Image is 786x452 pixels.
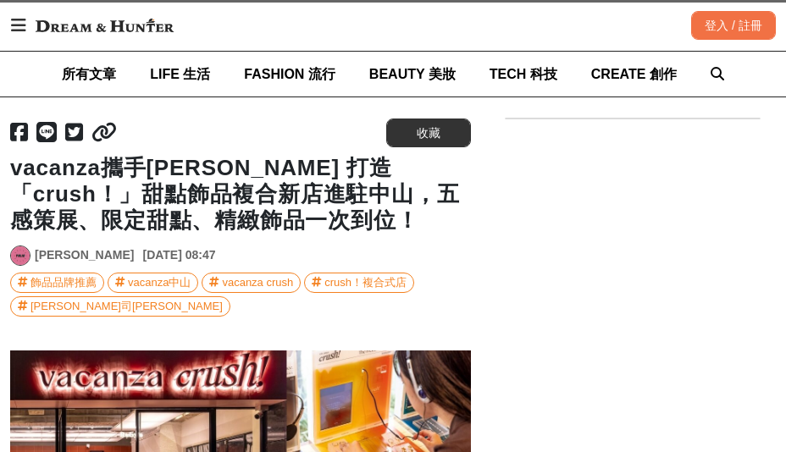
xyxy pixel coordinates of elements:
span: FASHION 流行 [244,67,335,81]
a: crush！複合式店 [304,273,414,293]
img: Avatar [11,246,30,265]
a: FASHION 流行 [244,52,335,96]
div: crush！複合式店 [324,273,407,292]
a: Avatar [10,245,30,266]
a: BEAUTY 美妝 [369,52,456,96]
span: 所有文章 [62,67,116,81]
div: vacanza crush [222,273,293,292]
a: [PERSON_NAME] [35,246,134,264]
a: vacanza中山 [108,273,198,293]
div: vacanza中山 [128,273,191,292]
a: TECH 科技 [490,52,557,96]
span: BEAUTY 美妝 [369,67,456,81]
a: 所有文章 [62,52,116,96]
img: Dream & Hunter [27,10,182,41]
h1: vacanza攜手[PERSON_NAME] 打造「crush！」甜點飾品複合新店進駐中山，五感策展、限定甜點、精緻飾品一次到位！ [10,155,471,234]
a: LIFE 生活 [150,52,210,96]
div: 登入 / 註冊 [691,11,776,40]
a: vacanza crush [202,273,301,293]
div: [DATE] 08:47 [142,246,215,264]
div: 飾品品牌推薦 [30,273,97,292]
a: 飾品品牌推薦 [10,273,104,293]
span: LIFE 生活 [150,67,210,81]
a: CREATE 創作 [591,52,677,96]
span: CREATE 創作 [591,67,677,81]
button: 收藏 [386,119,471,147]
a: [PERSON_NAME]司[PERSON_NAME] [10,296,230,317]
span: TECH 科技 [490,67,557,81]
div: [PERSON_NAME]司[PERSON_NAME] [30,297,223,316]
